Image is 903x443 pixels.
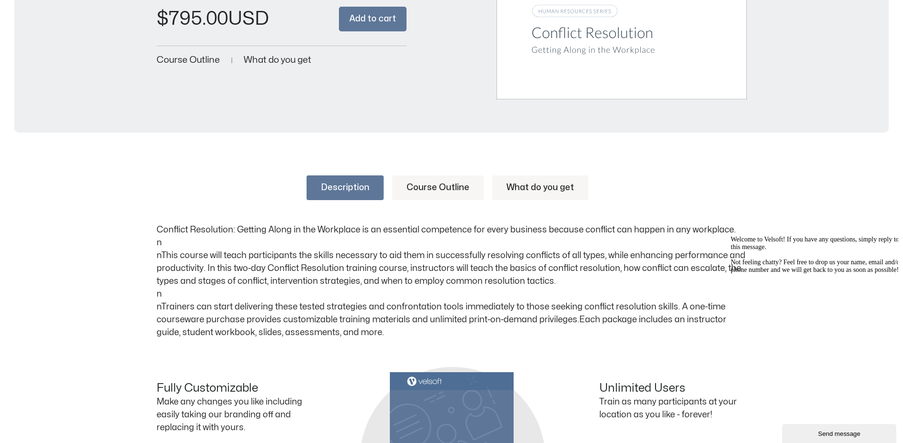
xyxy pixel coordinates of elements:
a: Course Outline [392,175,484,200]
button: Add to cart [339,7,407,32]
a: Description [307,175,384,200]
a: What do you get [492,175,588,200]
span: Welcome to Velsoft! If you have any questions, simply reply to this message. Not feeling chatty? ... [4,4,175,41]
bdi: 795.00 [157,10,228,28]
span: $ [157,10,169,28]
h4: Unlimited Users [599,382,747,395]
iframe: chat widget [782,422,898,443]
p: Train as many participants at your location as you like - forever! [599,395,747,421]
h4: Fully Customizable [157,382,304,395]
a: Course Outline [157,56,220,65]
div: Welcome to Velsoft! If you have any questions, simply reply to this message.Not feeling chatty? F... [4,4,175,42]
iframe: chat widget [727,232,898,419]
p: Make any changes you like including easily taking our branding off and replacing it with yours. [157,395,304,434]
a: What do you get [244,56,311,65]
p: Conflict Resolution: Getting Along in the Workplace is an essential competence for every business... [157,223,747,339]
